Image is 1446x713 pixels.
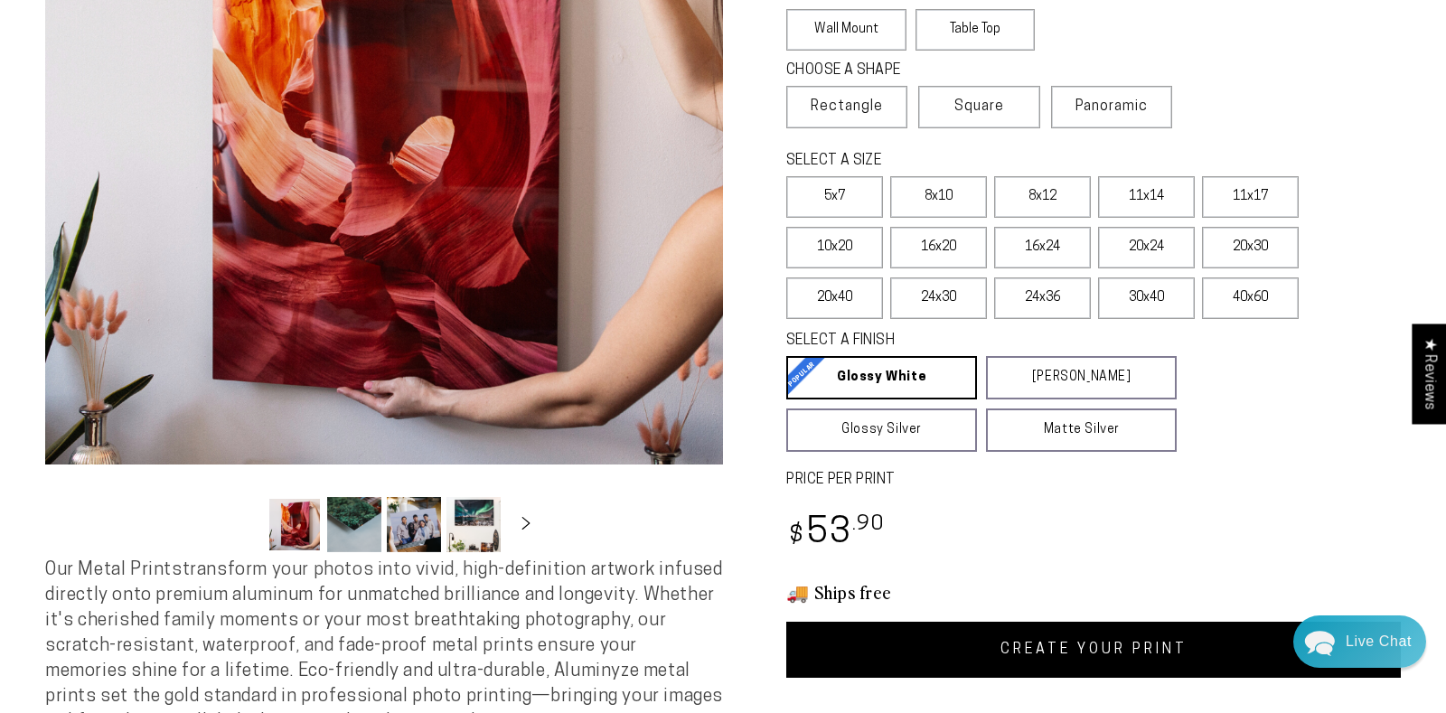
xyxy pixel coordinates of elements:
label: 10x20 [786,227,883,268]
div: Contact Us Directly [1346,615,1412,668]
legend: CHOOSE A SHAPE [786,61,1021,81]
label: 16x20 [890,227,987,268]
span: $ [789,524,804,549]
label: 40x60 [1202,277,1299,319]
label: 8x12 [994,176,1091,218]
a: Glossy Silver [786,408,977,452]
label: Wall Mount [786,9,906,51]
span: Square [954,96,1004,117]
a: Matte Silver [986,408,1177,452]
button: Load image 2 in gallery view [327,497,381,552]
label: 30x40 [1098,277,1195,319]
sup: .90 [852,514,885,535]
label: 16x24 [994,227,1091,268]
label: 20x24 [1098,227,1195,268]
label: 24x36 [994,277,1091,319]
label: Table Top [915,9,1036,51]
span: Rectangle [811,96,883,117]
button: Load image 1 in gallery view [268,497,322,552]
h3: 🚚 Ships free [786,580,1401,604]
button: Load image 4 in gallery view [446,497,501,552]
button: Load image 3 in gallery view [387,497,441,552]
label: 5x7 [786,176,883,218]
label: 11x14 [1098,176,1195,218]
legend: SELECT A SIZE [786,151,1148,172]
label: 24x30 [890,277,987,319]
button: Slide right [506,504,546,544]
span: Panoramic [1075,99,1148,114]
div: Click to open Judge.me floating reviews tab [1412,324,1446,424]
button: Slide left [222,504,262,544]
label: 20x40 [786,277,883,319]
div: Chat widget toggle [1293,615,1426,668]
label: 20x30 [1202,227,1299,268]
a: Glossy White [786,356,977,399]
a: CREATE YOUR PRINT [786,622,1401,678]
label: 8x10 [890,176,987,218]
a: [PERSON_NAME] [986,356,1177,399]
bdi: 53 [786,516,885,551]
label: 11x17 [1202,176,1299,218]
label: PRICE PER PRINT [786,470,1401,491]
legend: SELECT A FINISH [786,331,1133,352]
